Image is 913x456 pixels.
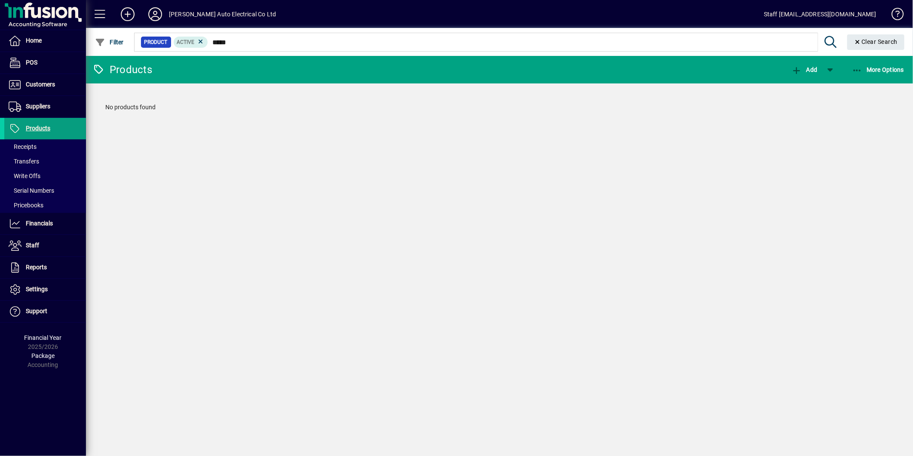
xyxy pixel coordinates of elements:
span: Home [26,37,42,44]
a: Support [4,301,86,322]
span: Add [791,66,817,73]
span: Support [26,308,47,314]
span: Pricebooks [9,202,43,209]
span: POS [26,59,37,66]
a: Settings [4,279,86,300]
button: Profile [141,6,169,22]
span: Customers [26,81,55,88]
span: Filter [95,39,124,46]
span: Settings [26,286,48,293]
span: Suppliers [26,103,50,110]
span: Active [177,39,195,45]
span: Financials [26,220,53,227]
div: [PERSON_NAME] Auto Electrical Co Ltd [169,7,276,21]
a: Write Offs [4,169,86,183]
a: Knowledge Base [885,2,902,30]
span: Receipts [9,143,37,150]
span: Package [31,352,55,359]
div: No products found [97,94,902,120]
a: Suppliers [4,96,86,117]
a: Serial Numbers [4,183,86,198]
mat-chip: Activation Status: Active [174,37,208,48]
a: Reports [4,257,86,278]
button: Add [114,6,141,22]
button: Filter [93,34,126,50]
a: Staff [4,235,86,256]
span: Write Offs [9,173,40,179]
span: Clear Search [854,38,898,45]
a: Financials [4,213,86,234]
span: Products [26,125,50,132]
a: Receipts [4,139,86,154]
span: Financial Year [25,334,62,341]
span: Staff [26,242,39,249]
button: More Options [850,62,907,77]
a: POS [4,52,86,74]
a: Pricebooks [4,198,86,213]
button: Clear [847,34,905,50]
span: More Options [852,66,904,73]
span: Serial Numbers [9,187,54,194]
span: Transfers [9,158,39,165]
button: Add [789,62,819,77]
div: Products [92,63,152,77]
span: Product [144,38,168,46]
a: Home [4,30,86,52]
a: Transfers [4,154,86,169]
a: Customers [4,74,86,96]
div: Staff [EMAIL_ADDRESS][DOMAIN_NAME] [764,7,876,21]
span: Reports [26,264,47,271]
